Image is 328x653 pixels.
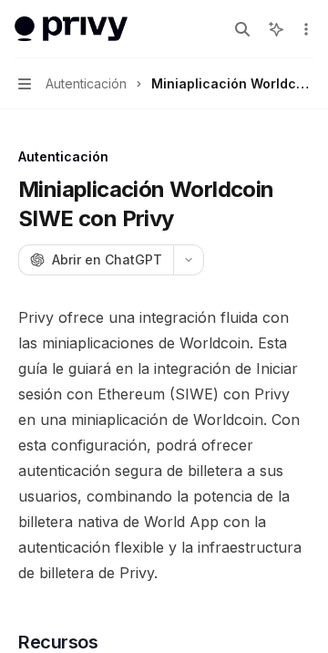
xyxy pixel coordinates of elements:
[46,76,127,91] font: Autenticación
[18,244,173,275] button: Abrir en ChatGPT
[15,16,128,42] img: logotipo de luz
[18,176,274,232] font: Miniaplicación Worldcoin SIWE con Privy
[295,16,313,42] button: Más acciones
[18,149,108,164] font: Autenticación
[18,631,97,653] font: Recursos
[18,308,302,582] font: Privy ofrece una integración fluida con las miniaplicaciones de Worldcoin. Esta guía le guiará en...
[52,252,162,267] font: Abrir en ChatGPT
